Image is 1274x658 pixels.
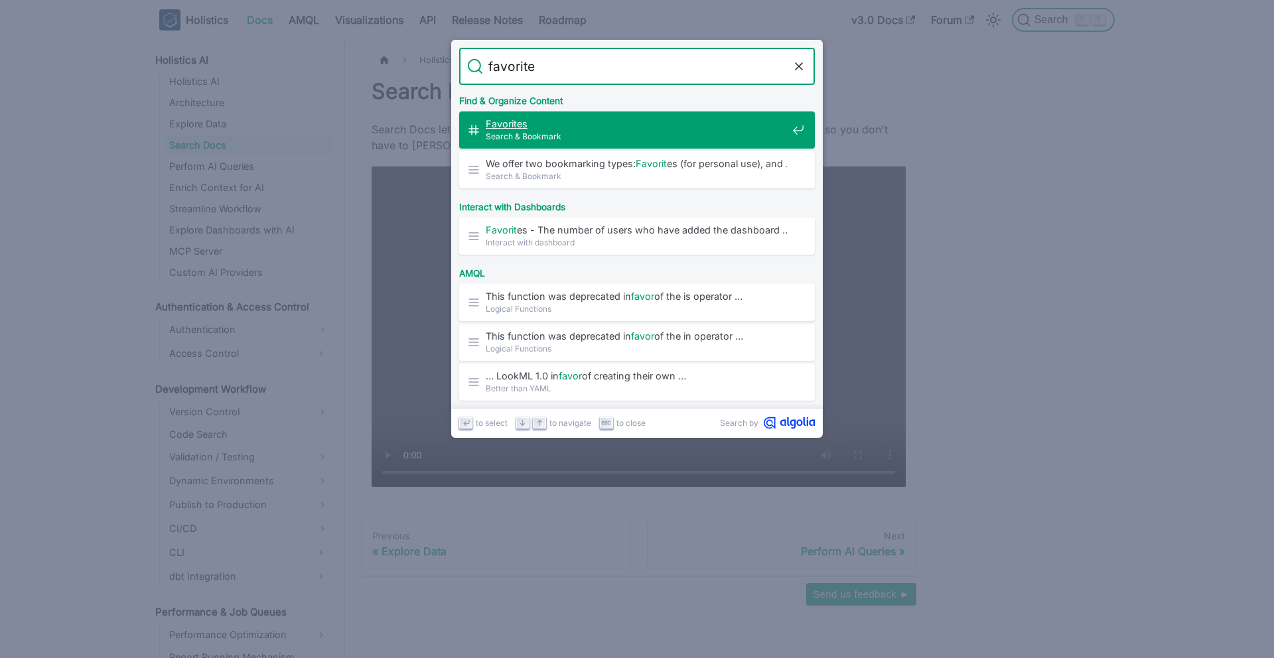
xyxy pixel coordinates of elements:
svg: Arrow up [535,418,545,428]
a: We offer two bookmarking types:Favorites (for personal use), and …Search & Bookmark [459,151,815,188]
div: Docs [457,403,817,430]
div: Find & Organize Content [457,85,817,111]
span: es - The number of users who have added the dashboard … [486,224,787,236]
svg: Escape key [601,418,611,428]
a: This function was deprecated infavorof the in operator …Logical Functions [459,324,815,361]
div: Interact with Dashboards [457,191,817,218]
svg: Arrow down [518,418,528,428]
span: to select [476,417,508,429]
span: Search & Bookmark [486,130,787,143]
span: to navigate [549,417,591,429]
span: Logical Functions [486,342,787,355]
span: This function was deprecated in of the is operator … [486,290,787,302]
a: Search byAlgolia [720,417,815,429]
span: Search & Bookmark [486,170,787,182]
a: This function was deprecated infavorof the is operator …Logical Functions [459,284,815,321]
svg: Algolia [764,417,815,429]
input: Search docs [483,48,791,85]
svg: Enter key [461,418,471,428]
button: Clear the query [791,58,807,74]
span: We offer two bookmarking types: es (for personal use), and … [486,157,787,170]
mark: favor [631,291,654,302]
span: This function was deprecated in of the in operator … [486,330,787,342]
mark: favor [559,370,582,381]
a: Favorites - The number of users who have added the dashboard …Interact with dashboard [459,218,815,255]
a: Favorites​Search & Bookmark [459,111,815,149]
mark: Favorites [486,118,528,129]
span: Search by [720,417,758,429]
span: to close [616,417,646,429]
span: Logical Functions [486,302,787,315]
mark: Favorit [486,224,517,235]
a: … LookML 1.0 infavorof creating their own …Better than YAML [459,363,815,401]
span: Interact with dashboard [486,236,787,249]
div: AMQL [457,257,817,284]
mark: favor [631,330,654,342]
mark: Favorit [636,158,667,169]
span: … LookML 1.0 in of creating their own … [486,369,787,382]
span: Better than YAML [486,382,787,395]
span: ​ [486,117,787,130]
